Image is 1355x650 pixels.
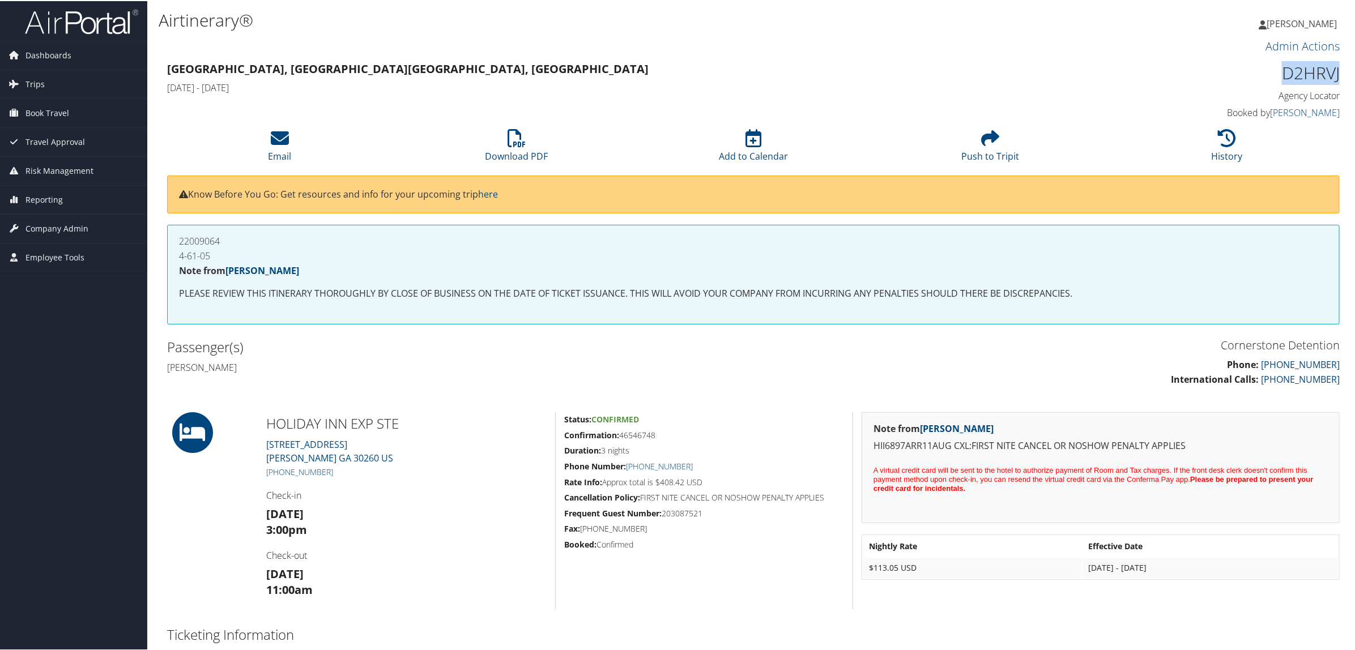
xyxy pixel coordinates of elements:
a: [PERSON_NAME] [1259,6,1348,40]
h4: 4-61-05 [179,250,1328,259]
strong: Confirmation: [564,429,619,439]
a: here [478,187,498,199]
span: Risk Management [25,156,93,184]
h4: Check-out [266,548,547,561]
span: Book Travel [25,98,69,126]
p: Know Before You Go: Get resources and info for your upcoming trip [179,186,1328,201]
a: [PHONE_NUMBER] [626,460,693,471]
a: History [1212,134,1243,161]
h4: 22009064 [179,236,1328,245]
h5: 46546748 [564,429,844,440]
strong: Rate Info: [564,476,602,486]
h1: Airtinerary® [159,7,952,31]
a: [PERSON_NAME] [225,263,299,276]
a: [PHONE_NUMBER] [1261,372,1340,384]
a: Download PDF [485,134,548,161]
h2: HOLIDAY INN EXP STE [266,413,547,432]
a: [PERSON_NAME] [920,421,994,434]
h5: Confirmed [564,538,844,549]
strong: Note from [873,421,994,434]
span: Travel Approval [25,127,85,155]
h4: Check-in [266,488,547,501]
th: Effective Date [1083,535,1338,555]
span: Company Admin [25,213,88,242]
strong: Cancellation Policy: [564,491,640,502]
span: Trips [25,69,45,97]
h4: Booked by [1059,105,1340,118]
h4: [DATE] - [DATE] [167,80,1042,93]
h5: 203087521 [564,507,844,518]
strong: [DATE] [266,565,304,580]
a: [PHONE_NUMBER] [266,465,333,476]
a: [PERSON_NAME] [1270,105,1340,118]
h2: Passenger(s) [167,336,745,356]
span: Reporting [25,185,63,213]
strong: Booked: [564,538,596,549]
a: [PHONE_NUMBER] [1261,357,1340,370]
span: [PERSON_NAME] [1267,16,1337,29]
img: airportal-logo.png [25,7,138,34]
a: Push to Tripit [961,134,1019,161]
h3: Cornerstone Detention [762,336,1340,352]
h5: Approx total is $408.42 USD [564,476,844,487]
strong: Frequent Guest Number: [564,507,662,518]
strong: 3:00pm [266,521,307,536]
span: Employee Tools [25,242,84,271]
strong: Duration: [564,444,601,455]
a: Add to Calendar [719,134,788,161]
h5: [PHONE_NUMBER] [564,522,844,533]
p: HII6897ARR11AUG CXL:FIRST NITE CANCEL OR NOSHOW PENALTY APPLIES [873,438,1328,452]
strong: International Calls: [1171,372,1259,384]
h4: Agency Locator [1059,88,1340,101]
td: [DATE] - [DATE] [1083,557,1338,577]
h1: D2HRVJ [1059,60,1340,84]
h2: Ticketing Information [167,624,1340,643]
h5: FIRST NITE CANCEL OR NOSHOW PENALTY APPLIES [564,491,844,502]
strong: [GEOGRAPHIC_DATA], [GEOGRAPHIC_DATA] [GEOGRAPHIC_DATA], [GEOGRAPHIC_DATA] [167,60,649,75]
h4: [PERSON_NAME] [167,360,745,373]
h5: 3 nights [564,444,844,455]
span: Dashboards [25,40,71,69]
span: A virtual credit card will be sent to the hotel to authorize payment of Room and Tax charges. If ... [873,465,1314,491]
strong: Note from [179,263,299,276]
strong: [DATE] [266,505,304,520]
span: Confirmed [591,413,639,424]
a: [STREET_ADDRESS][PERSON_NAME] GA 30260 US [266,437,393,463]
td: $113.05 USD [863,557,1081,577]
strong: Status: [564,413,591,424]
strong: 11:00am [266,581,313,596]
p: PLEASE REVIEW THIS ITINERARY THOROUGHLY BY CLOSE OF BUSINESS ON THE DATE OF TICKET ISSUANCE. THIS... [179,285,1328,300]
a: Admin Actions [1265,37,1340,53]
strong: Phone Number: [564,460,626,471]
strong: Fax: [564,522,580,533]
strong: Phone: [1227,357,1259,370]
th: Nightly Rate [863,535,1081,555]
strong: Please be prepared to present your credit card for incidentals. [873,474,1314,491]
a: Email [269,134,292,161]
